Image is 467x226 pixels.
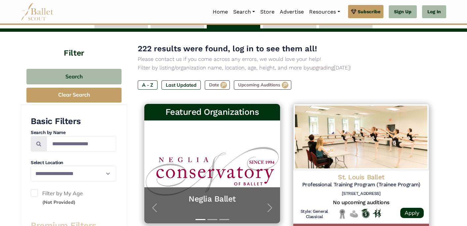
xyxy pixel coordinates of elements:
[31,159,116,166] h4: Select Location
[205,80,230,90] label: Date
[234,80,291,90] label: Upcoming Auditions
[373,209,381,217] img: In Person
[42,199,75,205] small: (Not Provided)
[31,189,116,206] label: Filter by My Age
[47,136,116,152] input: Search by names...
[138,64,436,72] p: Filter by listing/organization name, location, age, height, and more by [DATE]!
[309,65,334,71] a: upgrading
[422,5,446,19] a: Log In
[219,216,229,223] button: Slide 3
[21,32,127,59] h4: Filter
[196,216,205,223] button: Slide 1
[338,209,346,219] img: Local
[31,116,116,127] h3: Basic Filters
[350,209,358,219] img: No Financial Aid
[299,209,330,220] h6: Style: General Classical
[299,191,424,197] h6: [STREET_ADDRESS]
[138,55,436,64] p: Please contact us if you come across any errors, we would love your help!
[31,129,116,136] h4: Search by Name
[306,5,342,19] a: Resources
[162,80,201,90] label: Last Updated
[348,5,383,18] a: Subscribe
[293,104,429,170] img: Logo
[150,107,275,118] h3: Featured Organizations
[351,8,356,15] img: gem.svg
[26,88,122,103] button: Clear Search
[207,216,217,223] button: Slide 2
[231,5,258,19] a: Search
[358,8,380,15] span: Subscribe
[151,194,273,204] a: Neglia Ballet
[210,5,231,19] a: Home
[258,5,277,19] a: Store
[26,69,122,84] button: Search
[277,5,306,19] a: Advertise
[299,173,424,181] h4: St. Louis Ballet
[138,44,317,53] span: 222 results were found, log in to see them all!
[299,199,424,206] h5: No upcoming auditions
[361,209,370,218] img: Offers Scholarship
[400,208,424,218] a: Apply
[138,80,158,90] label: A - Z
[389,5,417,19] a: Sign Up
[299,181,424,188] h5: Professional Training Program (Trainee Program)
